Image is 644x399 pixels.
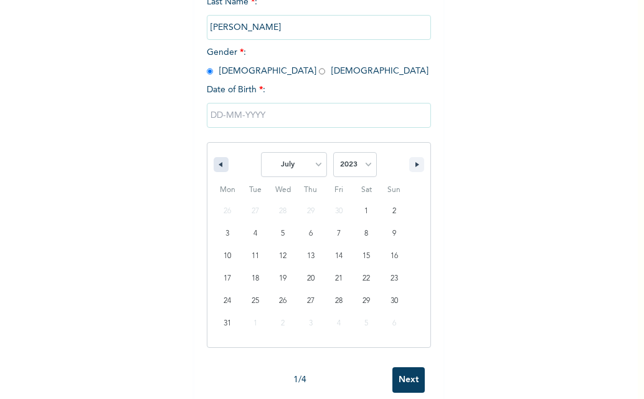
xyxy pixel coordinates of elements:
span: 15 [362,245,370,267]
button: 12 [269,245,297,267]
button: 14 [324,245,353,267]
span: Date of Birth : [207,84,265,97]
span: 4 [253,223,257,245]
button: 22 [353,267,381,290]
span: Mon [214,180,242,200]
button: 3 [214,223,242,245]
span: 5 [281,223,285,245]
span: Sun [380,180,408,200]
button: 26 [269,290,297,312]
button: 10 [214,245,242,267]
span: 20 [307,267,315,290]
button: 5 [269,223,297,245]
span: 21 [335,267,343,290]
span: Wed [269,180,297,200]
input: DD-MM-YYYY [207,103,431,128]
button: 13 [297,245,325,267]
button: 29 [353,290,381,312]
span: 11 [252,245,259,267]
span: 24 [224,290,231,312]
span: 19 [279,267,286,290]
button: 27 [297,290,325,312]
button: 17 [214,267,242,290]
button: 2 [380,200,408,223]
button: 16 [380,245,408,267]
button: 7 [324,223,353,245]
button: 11 [242,245,270,267]
button: 8 [353,223,381,245]
span: 8 [364,223,368,245]
span: 7 [337,223,341,245]
span: 3 [225,223,229,245]
span: 12 [279,245,286,267]
button: 24 [214,290,242,312]
button: 18 [242,267,270,290]
span: 17 [224,267,231,290]
span: Fri [324,180,353,200]
button: 15 [353,245,381,267]
button: 23 [380,267,408,290]
span: 29 [362,290,370,312]
span: 25 [252,290,259,312]
span: Tue [242,180,270,200]
span: 6 [309,223,313,245]
button: 21 [324,267,353,290]
button: 30 [380,290,408,312]
span: 10 [224,245,231,267]
span: Gender : [DEMOGRAPHIC_DATA] [DEMOGRAPHIC_DATA] [207,48,429,75]
span: 30 [391,290,398,312]
button: 31 [214,312,242,335]
span: 23 [391,267,398,290]
button: 19 [269,267,297,290]
span: 18 [252,267,259,290]
span: 1 [364,200,368,223]
button: 1 [353,200,381,223]
span: 9 [392,223,396,245]
button: 4 [242,223,270,245]
span: 26 [279,290,286,312]
button: 28 [324,290,353,312]
span: 22 [362,267,370,290]
span: 13 [307,245,315,267]
span: 2 [392,200,396,223]
span: 28 [335,290,343,312]
span: 31 [224,312,231,335]
span: Thu [297,180,325,200]
button: 25 [242,290,270,312]
div: 1 / 4 [207,373,392,387]
button: 20 [297,267,325,290]
span: 16 [391,245,398,267]
button: 9 [380,223,408,245]
button: 6 [297,223,325,245]
input: Enter your last name [207,15,431,40]
input: Next [392,367,425,393]
span: Sat [353,180,381,200]
span: 27 [307,290,315,312]
span: 14 [335,245,343,267]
